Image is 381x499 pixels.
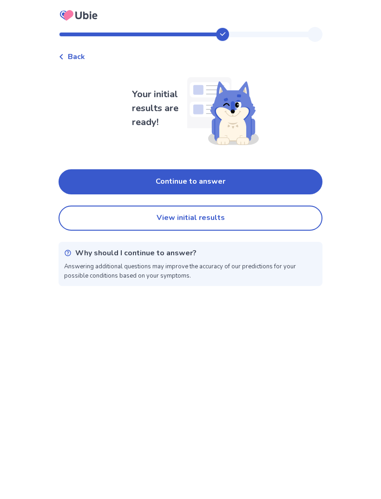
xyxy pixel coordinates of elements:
img: Shiba [183,70,259,147]
p: Why should I continue to answer? [75,247,197,259]
button: View initial results [59,206,322,231]
button: Continue to answer [59,169,322,194]
p: Answering additional questions may improve the accuracy of our predictions for your possible cond... [64,262,317,280]
p: Your initial results are ready! [132,87,183,129]
span: Back [68,51,85,62]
